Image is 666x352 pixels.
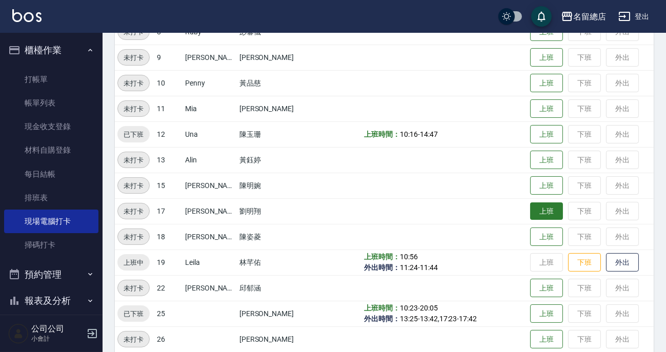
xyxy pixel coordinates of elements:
[400,315,418,323] span: 13:25
[183,147,237,173] td: Alin
[154,173,183,198] td: 15
[530,151,563,170] button: 上班
[420,263,438,272] span: 11:44
[400,130,418,138] span: 10:16
[237,96,308,121] td: [PERSON_NAME]
[400,263,418,272] span: 11:24
[4,138,98,162] a: 材料自購登錄
[530,74,563,93] button: 上班
[237,70,308,96] td: 黃品慈
[530,99,563,118] button: 上班
[154,70,183,96] td: 10
[557,6,610,27] button: 名留總店
[364,304,400,312] b: 上班時間：
[530,48,563,67] button: 上班
[118,180,149,191] span: 未打卡
[118,155,149,165] span: 未打卡
[117,257,150,268] span: 上班中
[4,210,98,233] a: 現場電腦打卡
[118,78,149,89] span: 未打卡
[154,301,183,326] td: 25
[118,103,149,114] span: 未打卡
[117,308,150,319] span: 已下班
[183,45,237,70] td: [PERSON_NAME]
[459,315,477,323] span: 17:42
[4,287,98,314] button: 報表及分析
[4,314,98,341] button: 客戶管理
[361,250,528,275] td: -
[118,52,149,63] span: 未打卡
[237,198,308,224] td: 劉明翔
[573,10,606,23] div: 名留總店
[237,173,308,198] td: 陳明婉
[530,125,563,144] button: 上班
[4,261,98,288] button: 預約管理
[183,70,237,96] td: Penny
[183,275,237,301] td: [PERSON_NAME]
[237,147,308,173] td: 黃鈺婷
[439,315,457,323] span: 17:23
[4,186,98,210] a: 排班表
[568,253,601,272] button: 下班
[530,202,563,220] button: 上班
[8,323,29,344] img: Person
[364,263,400,272] b: 外出時間：
[118,334,149,345] span: 未打卡
[364,315,400,323] b: 外出時間：
[4,37,98,64] button: 櫃檯作業
[154,275,183,301] td: 22
[237,250,308,275] td: 林芊佑
[400,253,418,261] span: 10:56
[4,162,98,186] a: 每日結帳
[118,206,149,217] span: 未打卡
[154,45,183,70] td: 9
[4,115,98,138] a: 現金收支登錄
[4,233,98,257] a: 掃碼打卡
[237,224,308,250] td: 陳姿菱
[420,304,438,312] span: 20:05
[154,198,183,224] td: 17
[4,91,98,115] a: 帳單列表
[364,253,400,261] b: 上班時間：
[154,250,183,275] td: 19
[118,283,149,294] span: 未打卡
[183,224,237,250] td: [PERSON_NAME]
[237,301,308,326] td: [PERSON_NAME]
[614,7,654,26] button: 登出
[361,301,528,326] td: - - , -
[531,6,552,27] button: save
[606,253,639,272] button: 外出
[237,326,308,352] td: [PERSON_NAME]
[12,9,42,22] img: Logo
[237,45,308,70] td: [PERSON_NAME]
[400,304,418,312] span: 10:23
[237,275,308,301] td: 邱郁涵
[237,121,308,147] td: 陳玉珊
[154,224,183,250] td: 18
[183,250,237,275] td: Leila
[31,324,84,334] h5: 公司公司
[118,232,149,242] span: 未打卡
[420,315,438,323] span: 13:42
[530,330,563,349] button: 上班
[4,68,98,91] a: 打帳單
[530,304,563,323] button: 上班
[154,96,183,121] td: 11
[530,176,563,195] button: 上班
[183,173,237,198] td: [PERSON_NAME]
[117,129,150,140] span: 已下班
[154,147,183,173] td: 13
[154,121,183,147] td: 12
[530,279,563,298] button: 上班
[154,326,183,352] td: 26
[420,130,438,138] span: 14:47
[183,198,237,224] td: [PERSON_NAME]
[364,130,400,138] b: 上班時間：
[183,96,237,121] td: Mia
[183,121,237,147] td: Una
[31,334,84,343] p: 小會計
[361,121,528,147] td: -
[530,227,563,246] button: 上班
